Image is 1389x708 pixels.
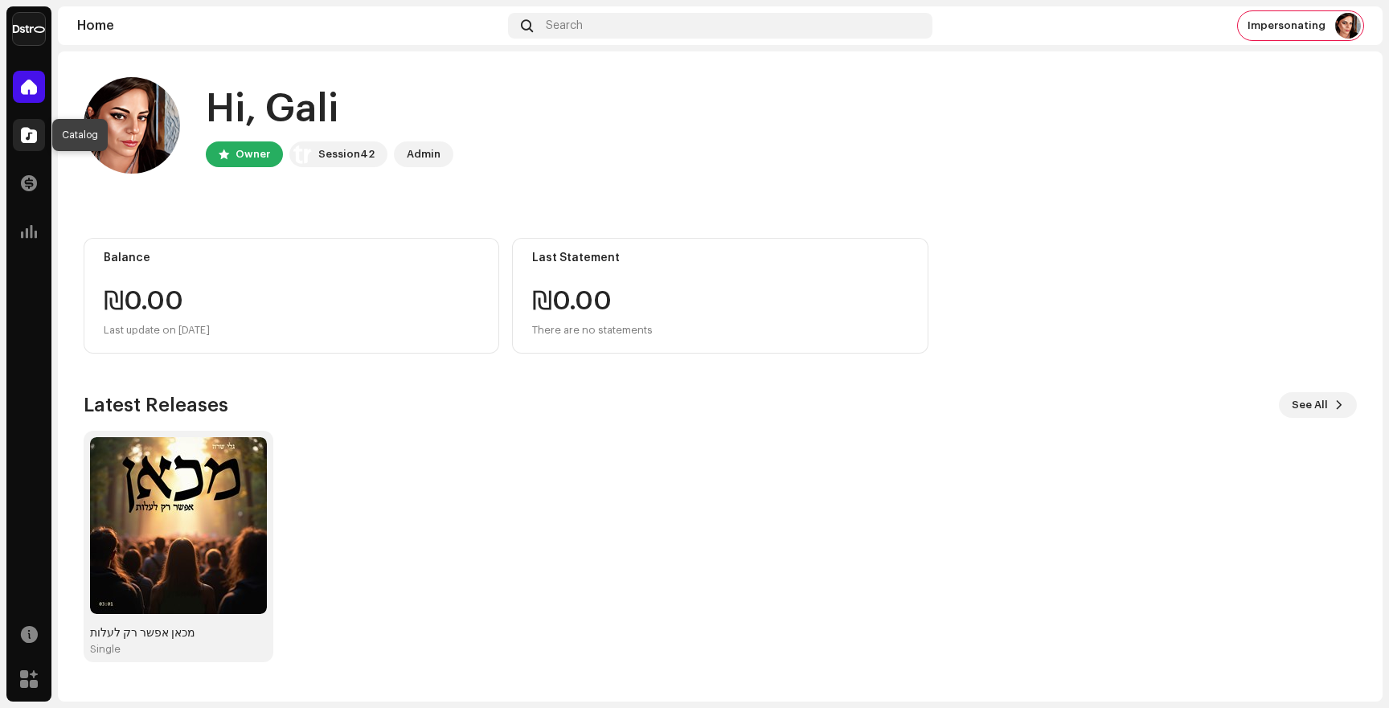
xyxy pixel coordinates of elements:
re-o-card-value: Balance [84,238,499,354]
div: Last update on [DATE] [104,321,479,340]
img: a754eb8e-f922-4056-8001-d1d15cdf72ef [293,145,312,164]
div: Owner [236,145,270,164]
h3: Latest Releases [84,392,228,418]
img: a754eb8e-f922-4056-8001-d1d15cdf72ef [13,13,45,45]
button: See All [1279,392,1357,418]
span: Search [546,19,583,32]
re-o-card-value: Last Statement [512,238,928,354]
img: ce924429-73fb-4142-a68c-065d843e4a6b [90,437,267,614]
div: Home [77,19,502,32]
div: Session42 [318,145,375,164]
div: Admin [407,145,440,164]
div: Single [90,643,121,656]
div: Hi, Gali [206,84,453,135]
div: Last Statement [532,252,908,264]
span: Impersonating [1248,19,1325,32]
span: See All [1292,389,1328,421]
img: 35cdb1f0-f48d-478a-b464-98bb00bdf484 [1335,13,1361,39]
div: מכאן אפשר רק לעלות [90,627,267,640]
img: 35cdb1f0-f48d-478a-b464-98bb00bdf484 [84,77,180,174]
div: Balance [104,252,479,264]
div: There are no statements [532,321,653,340]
